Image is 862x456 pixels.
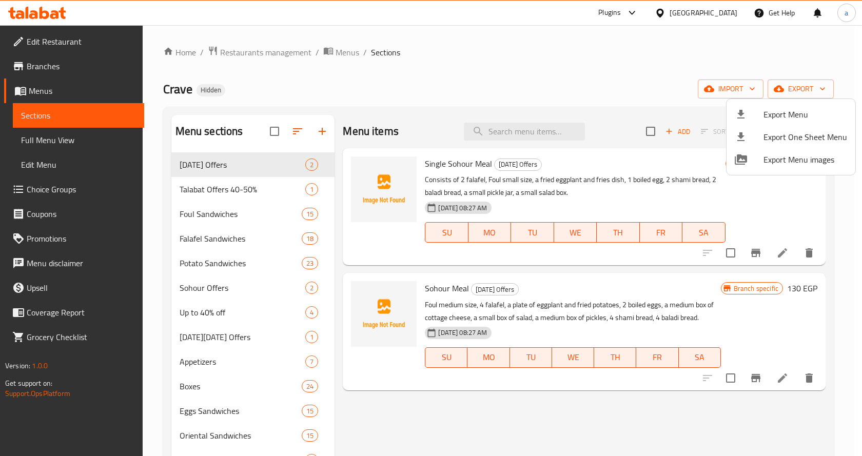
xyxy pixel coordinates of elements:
[727,103,855,126] li: Export menu items
[763,108,847,121] span: Export Menu
[727,126,855,148] li: Export one sheet menu items
[763,131,847,143] span: Export One Sheet Menu
[727,148,855,171] li: Export Menu images
[763,153,847,166] span: Export Menu images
